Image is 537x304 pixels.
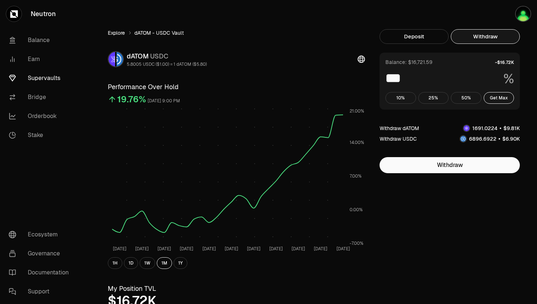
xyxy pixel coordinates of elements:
button: Withdraw [451,29,520,44]
tspan: [DATE] [135,246,149,252]
tspan: [DATE] [225,246,238,252]
tspan: [DATE] [113,246,126,252]
a: Earn [3,50,79,69]
tspan: [DATE] [157,246,171,252]
tspan: [DATE] [292,246,305,252]
div: Withdraw dATOM [380,125,419,132]
a: Balance [3,31,79,50]
img: USDC Logo [460,136,466,142]
a: Ecosystem [3,225,79,244]
a: Explore [108,29,125,37]
img: USDC Logo [117,52,123,66]
button: Get Max [484,92,514,104]
span: % [503,72,514,86]
button: Withdraw [380,157,520,173]
a: Documentation [3,263,79,282]
span: dATOM - USDC Vault [134,29,184,37]
h3: My Position TVL [108,284,365,294]
nav: breadcrumb [108,29,365,37]
a: Orderbook [3,107,79,126]
div: Balance: $16,721.59 [385,58,433,66]
button: 1M [157,257,172,269]
a: Bridge [3,88,79,107]
tspan: [DATE] [336,246,350,252]
tspan: 0.00% [350,207,363,213]
div: [DATE] 9:00 PM [148,97,180,105]
div: 5.8005 USDC ($1.00) = 1 dATOM ($5.80) [127,61,207,67]
div: Withdraw USDC [380,135,417,142]
button: 1H [108,257,122,269]
div: 19.76% [117,94,146,105]
img: dATOM Logo [108,52,115,66]
button: 1D [124,257,138,269]
button: 25% [418,92,449,104]
button: 10% [385,92,416,104]
button: Deposit [380,29,449,44]
a: Supervaults [3,69,79,88]
tspan: [DATE] [269,246,283,252]
button: 50% [451,92,481,104]
div: dATOM [127,51,207,61]
button: 1W [140,257,155,269]
tspan: 7.00% [350,173,362,179]
span: USDC [150,52,168,60]
tspan: 14.00% [350,140,364,145]
tspan: [DATE] [202,246,216,252]
a: Governance [3,244,79,263]
img: dATOM Logo [464,125,469,131]
button: 1Y [174,257,187,269]
a: Support [3,282,79,301]
a: Stake [3,126,79,145]
tspan: [DATE] [247,246,260,252]
img: q2 [515,6,531,22]
tspan: 21.00% [350,108,364,114]
tspan: [DATE] [314,246,327,252]
h3: Performance Over Hold [108,82,365,92]
tspan: -7.00% [350,240,363,246]
tspan: [DATE] [180,246,193,252]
